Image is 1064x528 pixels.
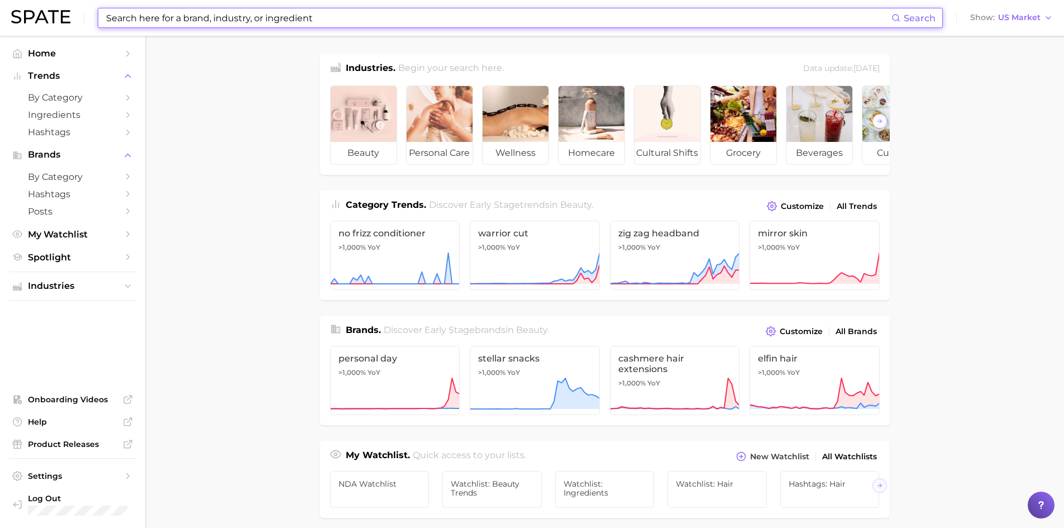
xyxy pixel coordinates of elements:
[610,346,740,415] a: cashmere hair extensions>1,000% YoY
[634,85,701,165] a: cultural shifts
[970,15,995,21] span: Show
[780,471,880,508] a: Hashtags: Hair
[478,353,591,364] span: stellar snacks
[28,439,117,449] span: Product Releases
[872,478,887,493] button: Scroll Right
[558,85,625,165] a: homecare
[837,202,877,211] span: All Trends
[786,85,853,165] a: beverages
[28,417,117,427] span: Help
[9,226,136,243] a: My Watchlist
[330,471,430,508] a: NDA Watchlist
[338,479,421,488] span: NDA Watchlist
[28,48,117,59] span: Home
[346,199,426,210] span: Category Trends .
[559,142,624,164] span: homecare
[507,243,520,252] span: YoY
[758,228,871,239] span: mirror skin
[11,10,70,23] img: SPATE
[9,278,136,294] button: Industries
[618,228,732,239] span: zig zag headband
[442,471,542,508] a: Watchlist: Beauty Trends
[398,61,504,77] h2: Begin your search here.
[733,449,812,464] button: New Watchlist
[9,436,136,453] a: Product Releases
[786,142,852,164] span: beverages
[862,142,928,164] span: culinary
[331,142,397,164] span: beauty
[28,394,117,405] span: Onboarding Videos
[9,185,136,203] a: Hashtags
[478,228,591,239] span: warrior cut
[9,168,136,185] a: by Category
[478,368,505,377] span: >1,000%
[338,353,452,364] span: personal day
[28,471,117,481] span: Settings
[758,243,785,251] span: >1,000%
[9,203,136,220] a: Posts
[634,142,700,164] span: cultural shifts
[482,85,549,165] a: wellness
[667,471,767,508] a: Watchlist: Hair
[28,252,117,263] span: Spotlight
[9,45,136,62] a: Home
[787,368,800,377] span: YoY
[28,172,117,182] span: by Category
[9,468,136,484] a: Settings
[862,85,929,165] a: culinary
[346,61,395,77] h1: Industries.
[555,471,655,508] a: Watchlist: Ingredients
[451,479,533,497] span: Watchlist: Beauty Trends
[710,85,777,165] a: grocery
[28,206,117,217] span: Posts
[429,199,593,210] span: Discover Early Stage trends in .
[750,452,809,462] span: New Watchlist
[330,85,397,165] a: beauty
[28,281,117,291] span: Industries
[834,199,880,214] a: All Trends
[483,142,548,164] span: wellness
[330,346,460,415] a: personal day>1,000% YoY
[676,479,758,488] span: Watchlist: Hair
[836,327,877,336] span: All Brands
[470,221,600,290] a: warrior cut>1,000% YoY
[28,110,117,120] span: Ingredients
[9,490,136,519] a: Log out. Currently logged in with e-mail hstables@newdirectionsaromatics.com.
[822,452,877,462] span: All Watchlists
[28,150,117,160] span: Brands
[407,142,473,164] span: personal care
[507,368,520,377] span: YoY
[470,346,600,415] a: stellar snacks>1,000% YoY
[618,243,646,251] span: >1,000%
[9,413,136,430] a: Help
[9,123,136,141] a: Hashtags
[105,8,891,27] input: Search here for a brand, industry, or ingredient
[618,353,732,374] span: cashmere hair extensions
[564,479,646,497] span: Watchlist: Ingredients
[618,379,646,387] span: >1,000%
[338,228,452,239] span: no frizz conditioner
[384,325,549,335] span: Discover Early Stage brands in .
[647,243,660,252] span: YoY
[368,243,380,252] span: YoY
[789,479,871,488] span: Hashtags: Hair
[368,368,380,377] span: YoY
[710,142,776,164] span: grocery
[28,92,117,103] span: by Category
[560,199,591,210] span: beauty
[338,243,366,251] span: >1,000%
[750,346,880,415] a: elfin hair>1,000% YoY
[9,68,136,84] button: Trends
[478,243,505,251] span: >1,000%
[750,221,880,290] a: mirror skin>1,000% YoY
[758,353,871,364] span: elfin hair
[647,379,660,388] span: YoY
[998,15,1041,21] span: US Market
[9,146,136,163] button: Brands
[406,85,473,165] a: personal care
[904,13,936,23] span: Search
[28,229,117,240] span: My Watchlist
[28,127,117,137] span: Hashtags
[9,106,136,123] a: Ingredients
[787,243,800,252] span: YoY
